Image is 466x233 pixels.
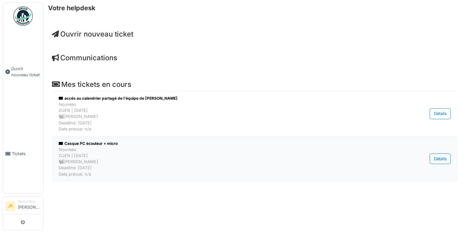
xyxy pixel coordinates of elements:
h4: Mes tickets en cours [52,80,458,88]
a: JR Demandeur[PERSON_NAME] [5,199,41,214]
a: Ouvrir nouveau ticket [3,29,43,114]
div: Détails [430,108,451,119]
a: accés au calendrier partagé de l'équipe de [PERSON_NAME] NouveauZUEN | [DATE] [PERSON_NAME]Deadli... [57,94,453,134]
a: Casque PC écouteur + micro NouveauZUEN | [DATE] [PERSON_NAME]Deadline: [DATE]Date prévue: n/a Dét... [57,139,453,179]
img: Badge_color-CXgf-gQk.svg [13,6,33,26]
span: Ouvrir nouveau ticket [11,66,41,78]
a: Ouvrir nouveau ticket [52,30,133,38]
div: Nouveau ZUEN | [DATE] [PERSON_NAME] Deadline: [DATE] Date prévue: n/a [59,146,387,177]
div: Casque PC écouteur + micro [59,141,387,146]
span: Tickets [12,151,41,157]
h4: Communications [52,54,458,62]
a: Tickets [3,114,43,194]
h6: Votre helpdesk [48,4,96,12]
div: Nouveau ZUEN | [DATE] [PERSON_NAME] Deadline: [DATE] Date prévue: n/a [59,101,387,132]
li: JR [5,201,15,211]
div: accés au calendrier partagé de l'équipe de [PERSON_NAME] [59,96,387,101]
div: Demandeur [18,199,41,204]
div: Détails [430,154,451,164]
li: [PERSON_NAME] [18,199,41,213]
